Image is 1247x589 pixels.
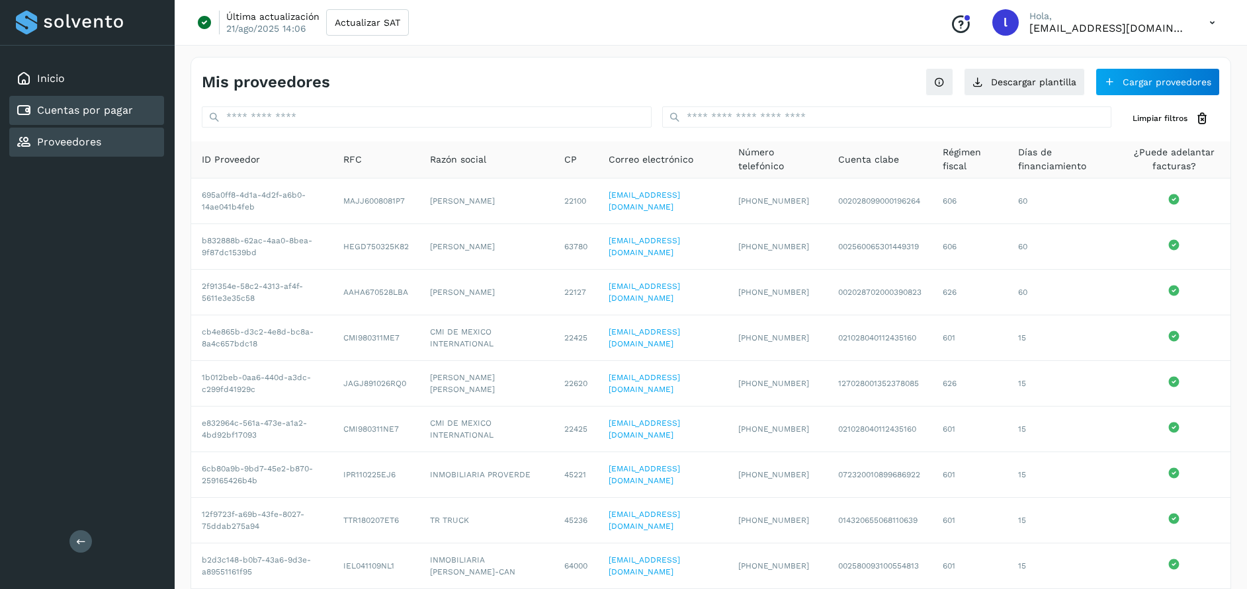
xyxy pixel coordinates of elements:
td: 64000 [554,543,598,589]
td: 601 [932,498,1007,543]
button: Limpiar filtros [1122,106,1220,131]
td: INMOBILIARIA PROVERDE [419,452,554,498]
td: b832888b-62ac-4aa0-8bea-9f87dc1539bd [191,224,333,270]
td: AAHA670528LBA [333,270,419,315]
td: 606 [932,178,1007,224]
td: 15 [1008,315,1118,361]
p: luisfgonzalez@solgic.mx [1029,22,1188,34]
td: 45221 [554,452,598,498]
span: RFC [343,153,362,167]
a: Cuentas por pagar [37,104,133,116]
button: Cargar proveedores [1096,68,1220,96]
td: 072320010899686922 [828,452,932,498]
td: [PERSON_NAME] [419,178,554,224]
td: 6cb80a9b-9bd7-45e2-b870-259165426b4b [191,452,333,498]
td: CMI980311ME7 [333,315,419,361]
td: INMOBILIARIA [PERSON_NAME]-CAN [419,543,554,589]
button: Actualizar SAT [326,9,409,36]
span: ID Proveedor [202,153,260,167]
td: 15 [1008,498,1118,543]
span: Días de financiamiento [1018,145,1107,173]
p: 21/ago/2025 14:06 [226,22,306,34]
td: 15 [1008,543,1118,589]
p: Última actualización [226,11,320,22]
td: [PERSON_NAME] [PERSON_NAME] [419,361,554,407]
span: [PHONE_NUMBER] [738,333,809,342]
td: CMI DE MEXICO INTERNATIONAL [419,315,554,361]
td: 60 [1008,270,1118,315]
td: [PERSON_NAME] [419,224,554,270]
td: 2f91354e-58c2-4313-af4f-5611e3e35c58 [191,270,333,315]
td: 60 [1008,178,1118,224]
td: 22620 [554,361,598,407]
a: [EMAIL_ADDRESS][DOMAIN_NAME] [609,418,680,440]
td: 626 [932,361,1007,407]
td: 15 [1008,452,1118,498]
span: Cuenta clabe [838,153,899,167]
div: Inicio [9,64,164,93]
td: 002028702000390823 [828,270,932,315]
td: 014320655068110639 [828,498,932,543]
td: JAGJ891026RQ0 [333,361,419,407]
td: 22425 [554,407,598,452]
a: [EMAIL_ADDRESS][DOMAIN_NAME] [609,236,680,257]
td: 601 [932,543,1007,589]
a: Inicio [37,72,65,85]
span: [PHONE_NUMBER] [738,561,809,570]
span: [PHONE_NUMBER] [738,470,809,479]
td: 021028040112435160 [828,315,932,361]
span: [PHONE_NUMBER] [738,196,809,206]
td: IPR110225EJ6 [333,452,419,498]
td: 021028040112435160 [828,407,932,452]
a: [EMAIL_ADDRESS][DOMAIN_NAME] [609,190,680,212]
a: [EMAIL_ADDRESS][DOMAIN_NAME] [609,555,680,576]
td: cb4e865b-d3c2-4e8d-bc8a-8a4c657bdc18 [191,315,333,361]
span: Número telefónico [738,145,817,173]
td: 601 [932,407,1007,452]
td: 15 [1008,407,1118,452]
span: Régimen fiscal [943,145,996,173]
td: 127028001352378085 [828,361,932,407]
p: Hola, [1029,11,1188,22]
span: [PHONE_NUMBER] [738,424,809,434]
span: [PHONE_NUMBER] [738,516,809,525]
td: HEGD750325K82 [333,224,419,270]
td: 606 [932,224,1007,270]
span: Limpiar filtros [1133,112,1187,124]
h4: Mis proveedores [202,73,330,92]
button: Descargar plantilla [964,68,1085,96]
td: TR TRUCK [419,498,554,543]
span: [PHONE_NUMBER] [738,288,809,297]
a: [EMAIL_ADDRESS][DOMAIN_NAME] [609,282,680,303]
div: Proveedores [9,128,164,157]
td: IEL041109NL1 [333,543,419,589]
td: 12f9723f-a69b-43fe-8027-75ddab275a94 [191,498,333,543]
span: Razón social [430,153,486,167]
td: TTR180207ET6 [333,498,419,543]
td: e832964c-561a-473e-a1a2-4bd92bf17093 [191,407,333,452]
a: [EMAIL_ADDRESS][DOMAIN_NAME] [609,327,680,348]
td: 601 [932,315,1007,361]
div: Cuentas por pagar [9,96,164,125]
span: [PHONE_NUMBER] [738,242,809,251]
span: ¿Puede adelantar facturas? [1129,145,1220,173]
td: MAJJ6008081P7 [333,178,419,224]
td: 695a0ff8-4d1a-4d2f-a6b0-14ae041b4feb [191,178,333,224]
td: b2d3c148-b0b7-43a6-9d3e-a89551161f95 [191,543,333,589]
a: Proveedores [37,136,101,148]
a: [EMAIL_ADDRESS][DOMAIN_NAME] [609,510,680,531]
span: [PHONE_NUMBER] [738,379,809,388]
td: 22425 [554,315,598,361]
td: [PERSON_NAME] [419,270,554,315]
td: 002580093100554813 [828,543,932,589]
td: 002028099000196264 [828,178,932,224]
td: 15 [1008,361,1118,407]
td: 1b012beb-0aa6-440d-a3dc-c299fd41929c [191,361,333,407]
a: [EMAIL_ADDRESS][DOMAIN_NAME] [609,373,680,394]
td: 002560065301449319 [828,224,932,270]
span: Correo electrónico [609,153,693,167]
td: 60 [1008,224,1118,270]
td: 22100 [554,178,598,224]
td: 601 [932,452,1007,498]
